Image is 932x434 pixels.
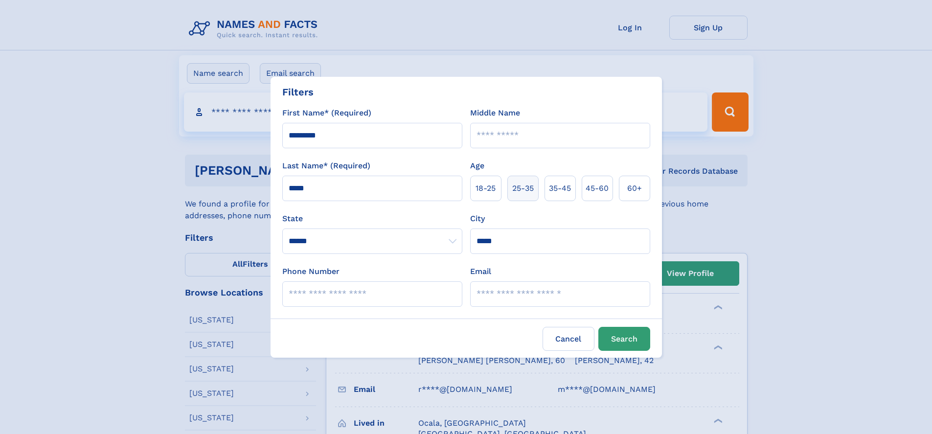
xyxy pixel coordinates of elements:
span: 25‑35 [512,183,534,194]
label: Phone Number [282,266,340,277]
label: Email [470,266,491,277]
label: Middle Name [470,107,520,119]
div: Filters [282,85,314,99]
label: Last Name* (Required) [282,160,370,172]
span: 60+ [627,183,642,194]
button: Search [598,327,650,351]
span: 18‑25 [476,183,496,194]
span: 35‑45 [549,183,571,194]
label: Age [470,160,484,172]
label: State [282,213,462,225]
label: First Name* (Required) [282,107,371,119]
span: 45‑60 [586,183,609,194]
label: City [470,213,485,225]
label: Cancel [543,327,594,351]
